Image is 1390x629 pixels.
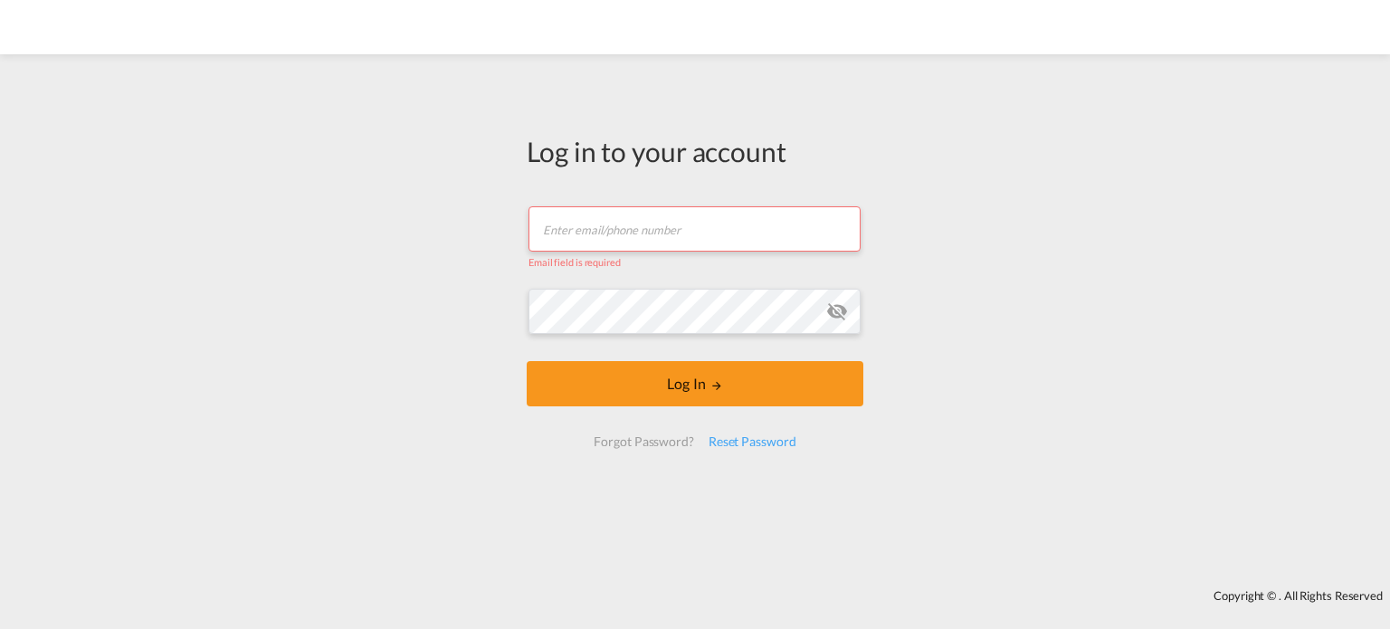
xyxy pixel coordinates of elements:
[528,256,621,268] span: Email field is required
[586,425,700,458] div: Forgot Password?
[528,206,861,252] input: Enter email/phone number
[527,132,863,170] div: Log in to your account
[527,361,863,406] button: LOGIN
[701,425,804,458] div: Reset Password
[826,300,848,322] md-icon: icon-eye-off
